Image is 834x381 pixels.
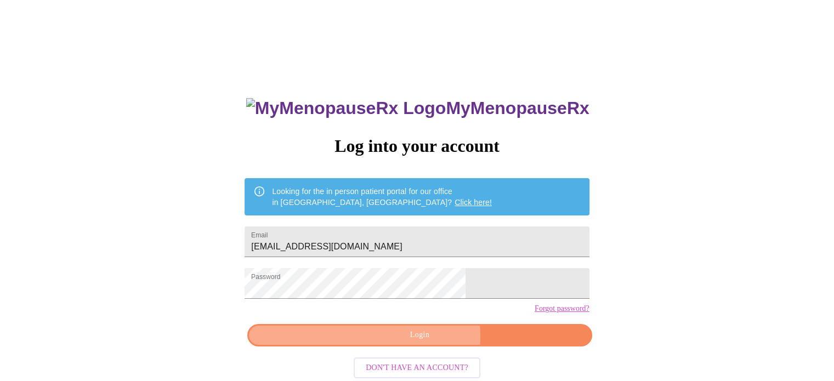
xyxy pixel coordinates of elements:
[351,362,483,371] a: Don't have an account?
[246,98,446,118] img: MyMenopauseRx Logo
[455,198,492,207] a: Click here!
[245,136,589,156] h3: Log into your account
[247,324,592,346] button: Login
[272,181,492,212] div: Looking for the in person patient portal for our office in [GEOGRAPHIC_DATA], [GEOGRAPHIC_DATA]?
[246,98,589,118] h3: MyMenopauseRx
[535,304,589,313] a: Forgot password?
[260,328,579,342] span: Login
[366,361,468,375] span: Don't have an account?
[354,357,480,379] button: Don't have an account?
